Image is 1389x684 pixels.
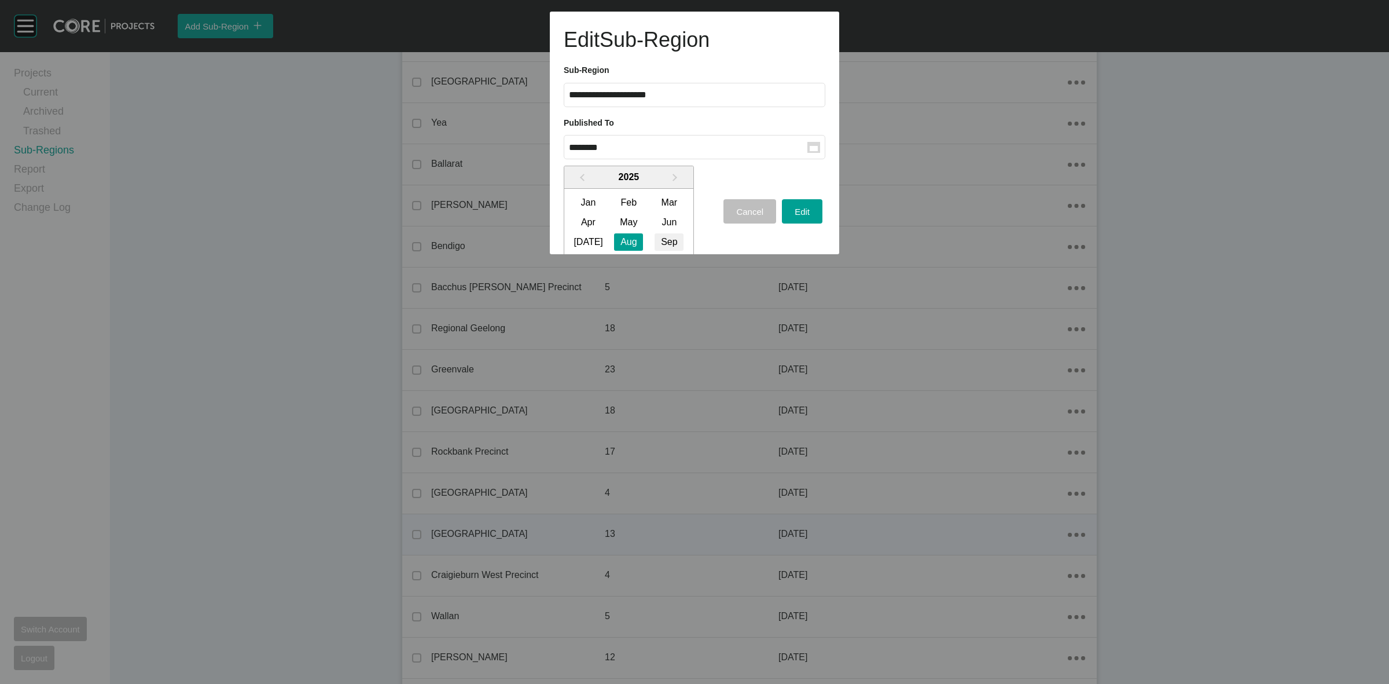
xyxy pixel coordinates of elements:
[574,214,602,231] div: Choose April 2025
[655,233,684,251] div: Choose September 2025
[568,193,689,272] div: month 2025-08
[655,214,684,231] div: Choose June 2025
[795,207,810,217] span: Edit
[614,214,643,231] div: Choose May 2025
[655,194,684,211] div: Choose March 2025
[614,233,643,251] div: Choose August 2025
[564,166,693,189] div: 2025
[614,253,643,270] div: Choose November 2025
[572,169,590,188] button: Previous Year
[736,207,763,217] span: Cancel
[574,194,602,211] div: Choose January 2025
[574,253,602,270] div: Choose October 2025
[782,199,822,224] button: Edit
[655,253,684,270] div: Choose December 2025
[667,169,685,188] button: Next Year
[564,118,614,127] label: Published To
[574,233,602,251] div: Choose July 2025
[723,199,776,224] button: Cancel
[564,65,609,75] label: Sub-Region
[614,194,643,211] div: Choose February 2025
[564,25,825,54] h1: Edit Sub-Region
